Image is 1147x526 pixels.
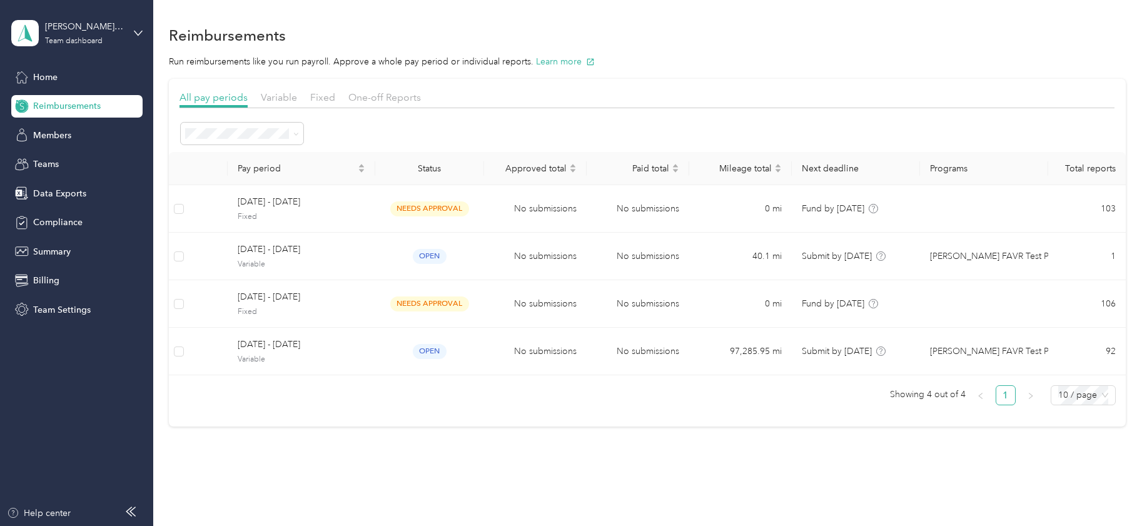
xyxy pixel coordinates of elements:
[587,152,689,185] th: Paid total
[1048,280,1125,328] td: 106
[169,29,286,42] h1: Reimbursements
[774,162,782,169] span: caret-up
[179,91,248,103] span: All pay periods
[802,203,864,214] span: Fund by [DATE]
[1058,386,1108,405] span: 10 / page
[169,55,1126,68] p: Run reimbursements like you run payroll. Approve a whole pay period or individual reports.
[672,162,679,169] span: caret-up
[7,507,71,520] button: Help center
[33,158,59,171] span: Teams
[390,296,469,311] span: needs approval
[238,211,365,223] span: Fixed
[569,167,577,174] span: caret-down
[261,91,297,103] span: Variable
[484,233,587,280] td: No submissions
[484,328,587,375] td: No submissions
[33,303,91,316] span: Team Settings
[971,385,991,405] button: left
[238,259,365,270] span: Variable
[587,280,689,328] td: No submissions
[238,354,365,365] span: Variable
[587,233,689,280] td: No submissions
[996,386,1015,405] a: 1
[33,129,71,142] span: Members
[33,245,71,258] span: Summary
[413,344,447,358] span: open
[774,167,782,174] span: caret-down
[597,163,669,174] span: Paid total
[1051,385,1116,405] div: Page Size
[977,392,984,400] span: left
[689,233,792,280] td: 40.1 mi
[689,152,792,185] th: Mileage total
[890,385,966,404] span: Showing 4 out of 4
[358,167,365,174] span: caret-down
[385,163,474,174] div: Status
[238,243,365,256] span: [DATE] - [DATE]
[792,152,920,185] th: Next deadline
[238,338,365,352] span: [DATE] - [DATE]
[1027,392,1034,400] span: right
[1021,385,1041,405] li: Next Page
[310,91,335,103] span: Fixed
[1048,233,1125,280] td: 1
[33,216,83,229] span: Compliance
[1077,456,1147,526] iframe: Everlance-gr Chat Button Frame
[996,385,1016,405] li: 1
[33,99,101,113] span: Reimbursements
[587,328,689,375] td: No submissions
[802,346,872,357] span: Submit by [DATE]
[930,345,1100,358] span: [PERSON_NAME] FAVR Test Program 2023
[689,280,792,328] td: 0 mi
[45,20,123,33] div: [PERSON_NAME] Beverage Company
[930,250,1100,263] span: [PERSON_NAME] FAVR Test Program 2023
[238,306,365,318] span: Fixed
[689,185,792,233] td: 0 mi
[238,290,365,304] span: [DATE] - [DATE]
[1048,152,1125,185] th: Total reports
[689,328,792,375] td: 97,285.95 mi
[348,91,421,103] span: One-off Reports
[33,187,86,200] span: Data Exports
[413,249,447,263] span: open
[484,185,587,233] td: No submissions
[536,55,595,68] button: Learn more
[45,38,103,45] div: Team dashboard
[971,385,991,405] li: Previous Page
[228,152,375,185] th: Pay period
[484,152,587,185] th: Approved total
[569,162,577,169] span: caret-up
[699,163,772,174] span: Mileage total
[390,201,469,216] span: needs approval
[920,152,1048,185] th: Programs
[238,163,355,174] span: Pay period
[494,163,567,174] span: Approved total
[484,280,587,328] td: No submissions
[802,298,864,309] span: Fund by [DATE]
[33,274,59,287] span: Billing
[33,71,58,84] span: Home
[672,167,679,174] span: caret-down
[1048,185,1125,233] td: 103
[587,185,689,233] td: No submissions
[238,195,365,209] span: [DATE] - [DATE]
[1021,385,1041,405] button: right
[358,162,365,169] span: caret-up
[802,251,872,261] span: Submit by [DATE]
[1048,328,1125,375] td: 92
